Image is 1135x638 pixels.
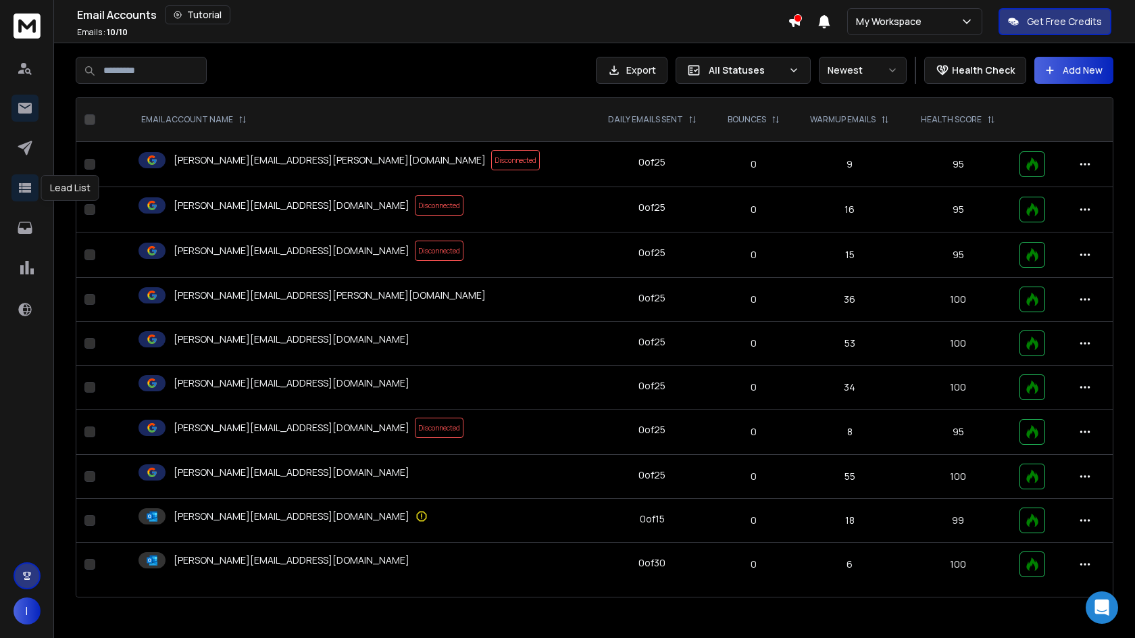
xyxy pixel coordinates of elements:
[905,278,1011,322] td: 100
[107,26,128,38] span: 10 / 10
[905,366,1011,410] td: 100
[819,57,907,84] button: Newest
[952,64,1015,77] p: Health Check
[794,142,905,187] td: 9
[415,195,463,216] span: Disconnected
[1034,57,1113,84] button: Add New
[905,187,1011,232] td: 95
[721,293,786,306] p: 0
[174,466,409,479] p: [PERSON_NAME][EMAIL_ADDRESS][DOMAIN_NAME]
[491,150,540,170] span: Disconnected
[41,175,99,201] div: Lead List
[905,499,1011,543] td: 99
[638,291,665,305] div: 0 of 25
[14,597,41,624] button: I
[721,157,786,171] p: 0
[141,114,247,125] div: EMAIL ACCOUNT NAME
[165,5,230,24] button: Tutorial
[794,322,905,366] td: 53
[174,244,409,257] p: [PERSON_NAME][EMAIL_ADDRESS][DOMAIN_NAME]
[638,201,665,214] div: 0 of 25
[721,248,786,262] p: 0
[999,8,1111,35] button: Get Free Credits
[794,455,905,499] td: 55
[174,199,409,212] p: [PERSON_NAME][EMAIL_ADDRESS][DOMAIN_NAME]
[174,510,409,523] p: [PERSON_NAME][EMAIL_ADDRESS][DOMAIN_NAME]
[174,333,409,346] p: [PERSON_NAME][EMAIL_ADDRESS][DOMAIN_NAME]
[794,232,905,278] td: 15
[810,114,876,125] p: WARMUP EMAILS
[794,366,905,410] td: 34
[1027,15,1102,28] p: Get Free Credits
[638,379,665,393] div: 0 of 25
[77,5,788,24] div: Email Accounts
[77,27,128,38] p: Emails :
[721,470,786,483] p: 0
[608,114,683,125] p: DAILY EMAILS SENT
[721,203,786,216] p: 0
[174,554,409,567] p: [PERSON_NAME][EMAIL_ADDRESS][DOMAIN_NAME]
[174,153,486,167] p: [PERSON_NAME][EMAIL_ADDRESS][PERSON_NAME][DOMAIN_NAME]
[721,337,786,350] p: 0
[638,246,665,260] div: 0 of 25
[856,15,927,28] p: My Workspace
[721,381,786,394] p: 0
[905,142,1011,187] td: 95
[721,425,786,439] p: 0
[596,57,667,84] button: Export
[1086,591,1118,624] div: Open Intercom Messenger
[174,289,486,302] p: [PERSON_NAME][EMAIL_ADDRESS][PERSON_NAME][DOMAIN_NAME]
[174,421,409,435] p: [PERSON_NAME][EMAIL_ADDRESS][DOMAIN_NAME]
[638,423,665,437] div: 0 of 25
[794,543,905,587] td: 6
[728,114,766,125] p: BOUNCES
[640,512,665,526] div: 0 of 15
[794,499,905,543] td: 18
[638,155,665,169] div: 0 of 25
[905,322,1011,366] td: 100
[709,64,783,77] p: All Statuses
[415,418,463,438] span: Disconnected
[921,114,982,125] p: HEALTH SCORE
[638,468,665,482] div: 0 of 25
[905,232,1011,278] td: 95
[905,410,1011,455] td: 95
[174,376,409,390] p: [PERSON_NAME][EMAIL_ADDRESS][DOMAIN_NAME]
[638,556,665,570] div: 0 of 30
[794,278,905,322] td: 36
[415,241,463,261] span: Disconnected
[721,558,786,571] p: 0
[794,410,905,455] td: 8
[721,514,786,527] p: 0
[794,187,905,232] td: 16
[638,335,665,349] div: 0 of 25
[905,455,1011,499] td: 100
[905,543,1011,587] td: 100
[924,57,1026,84] button: Health Check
